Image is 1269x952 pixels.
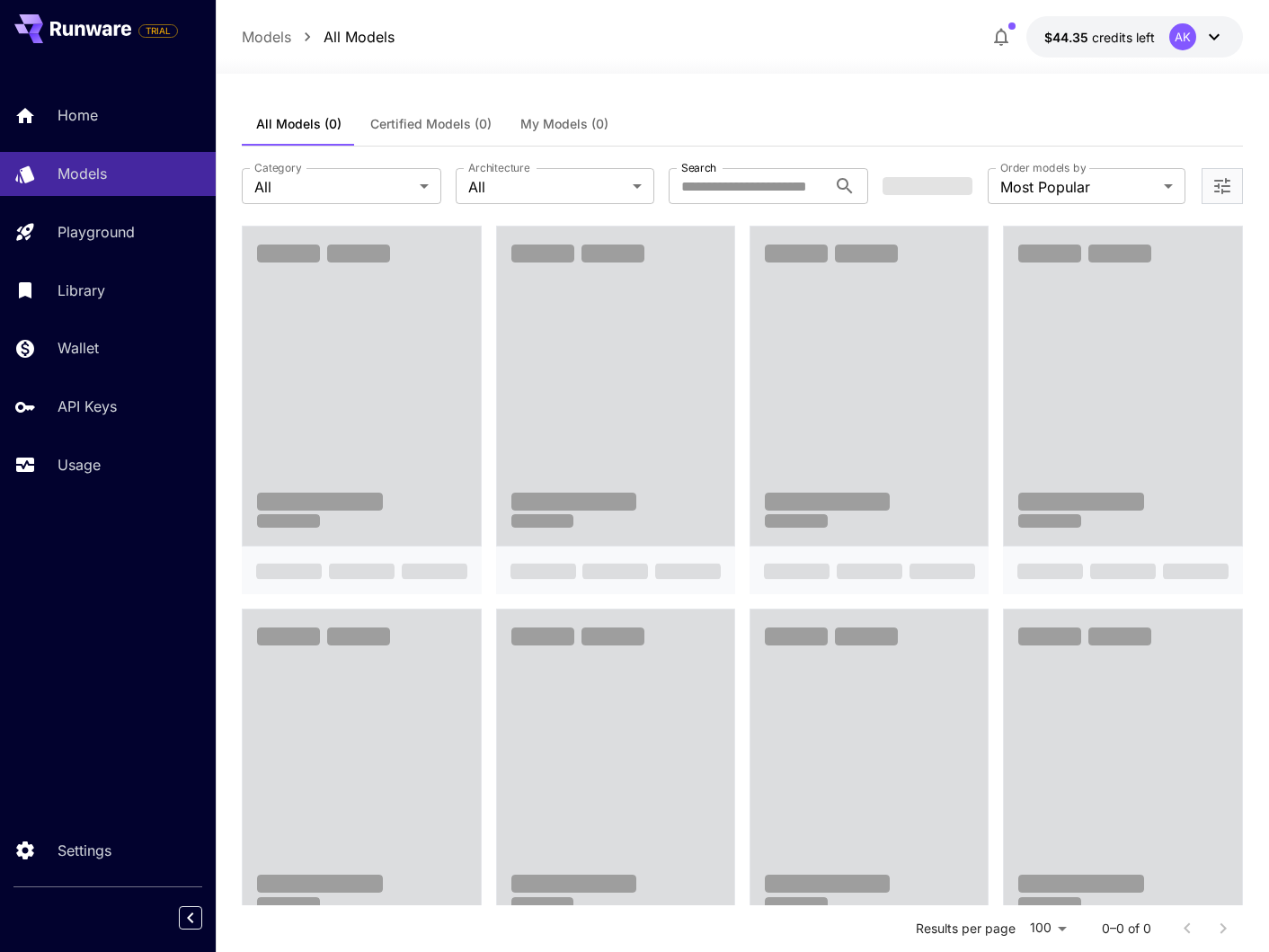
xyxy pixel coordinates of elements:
button: Open more filters [1211,175,1233,198]
span: All [254,176,412,198]
p: Home [58,104,98,126]
span: My Models (0) [520,116,608,132]
p: Usage [58,454,101,476]
div: $44.35186 [1044,28,1155,47]
a: Models [242,26,291,48]
button: Collapse sidebar [179,906,202,930]
label: Order models by [1000,160,1086,175]
label: Category [254,160,302,175]
p: Library [58,280,105,301]
a: All Models [324,26,395,48]
span: credits left [1092,30,1155,45]
p: Settings [58,840,111,861]
div: Collapse sidebar [192,902,216,934]
span: Most Popular [1000,176,1157,198]
label: Architecture [468,160,529,175]
span: $44.35 [1044,30,1092,45]
label: Search [681,160,716,175]
div: 100 [1023,915,1073,941]
p: Results per page [916,920,1016,938]
p: 0–0 of 0 [1102,920,1151,938]
p: Playground [58,221,135,243]
p: Wallet [58,337,99,359]
span: Certified Models (0) [370,116,492,132]
button: $44.35186AK [1026,16,1243,58]
div: AK [1169,23,1196,50]
span: TRIAL [139,24,177,38]
nav: breadcrumb [242,26,395,48]
p: API Keys [58,396,117,417]
span: All [468,176,626,198]
span: Add your payment card to enable full platform functionality. [138,20,178,41]
p: Models [58,163,107,184]
span: All Models (0) [256,116,342,132]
